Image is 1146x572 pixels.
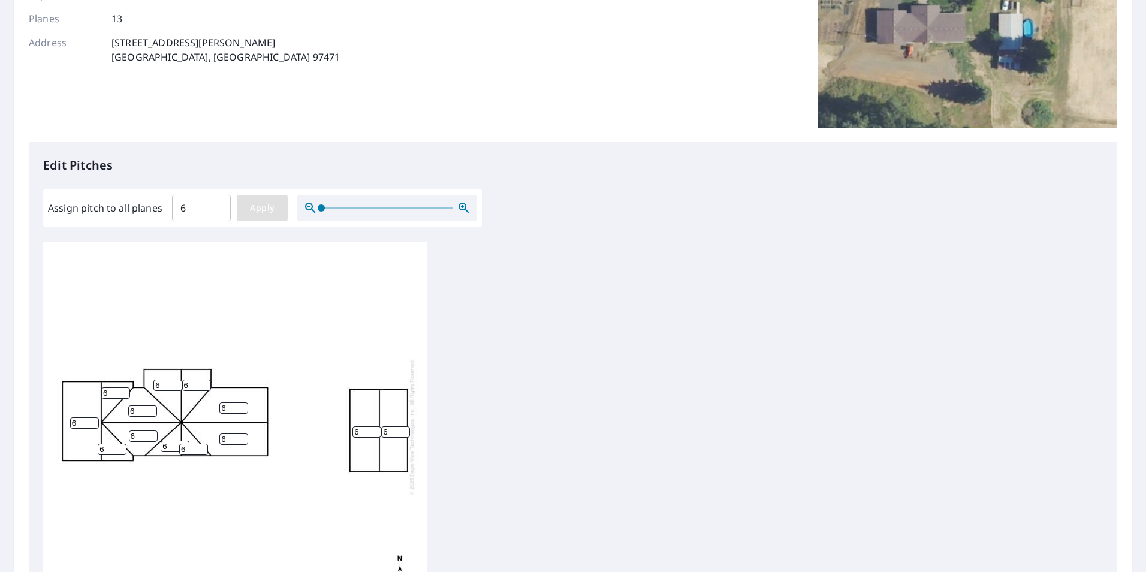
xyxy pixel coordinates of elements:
span: Apply [246,201,278,216]
button: Apply [237,195,288,221]
input: 00.0 [172,191,231,225]
p: Edit Pitches [43,156,1103,174]
p: 13 [111,11,122,26]
p: Address [29,35,101,64]
p: Planes [29,11,101,26]
p: [STREET_ADDRESS][PERSON_NAME] [GEOGRAPHIC_DATA], [GEOGRAPHIC_DATA] 97471 [111,35,340,64]
label: Assign pitch to all planes [48,201,162,215]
